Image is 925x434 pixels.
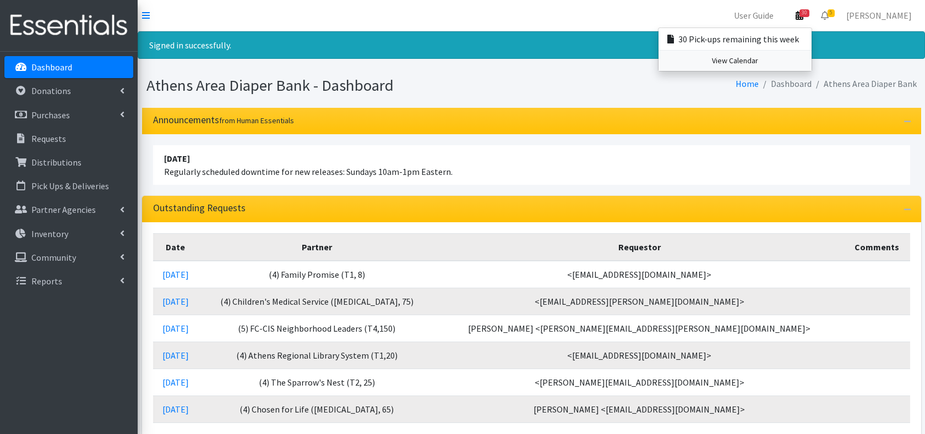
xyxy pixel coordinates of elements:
[198,261,435,288] td: (4) Family Promise (T1, 8)
[153,145,910,185] li: Regularly scheduled downtime for new releases: Sundays 10am-1pm Eastern.
[162,269,189,280] a: [DATE]
[31,276,62,287] p: Reports
[837,4,921,26] a: [PERSON_NAME]
[162,296,189,307] a: [DATE]
[198,395,435,422] td: (4) Chosen for Life ([MEDICAL_DATA], 65)
[31,109,70,120] p: Purchases
[153,202,246,214] h3: Outstanding Requests
[162,323,189,334] a: [DATE]
[4,175,133,197] a: Pick Ups & Deliveries
[436,369,844,395] td: <[PERSON_NAME][EMAIL_ADDRESS][DOMAIN_NAME]>
[4,7,133,44] img: HumanEssentials
[162,404,189,415] a: [DATE]
[198,342,435,369] td: (4) Athens Regional Library System (T1,20)
[153,114,294,126] h3: Announcements
[4,223,133,245] a: Inventory
[4,104,133,126] a: Purchases
[436,288,844,315] td: <[EMAIL_ADDRESS][PERSON_NAME][DOMAIN_NAME]>
[162,377,189,388] a: [DATE]
[659,51,812,71] a: View Calendar
[4,246,133,268] a: Community
[4,151,133,173] a: Distributions
[31,157,81,168] p: Distributions
[4,270,133,292] a: Reports
[436,261,844,288] td: <[EMAIL_ADDRESS][DOMAIN_NAME]>
[146,76,527,95] h1: Athens Area Diaper Bank - Dashboard
[4,199,133,221] a: Partner Agencies
[219,116,294,125] small: from Human Essentials
[759,76,812,92] li: Dashboard
[436,342,844,369] td: <[EMAIL_ADDRESS][DOMAIN_NAME]>
[31,252,76,263] p: Community
[812,76,917,92] li: Athens Area Diaper Bank
[4,80,133,102] a: Donations
[153,233,199,261] th: Date
[198,233,435,261] th: Partner
[736,78,759,89] a: Home
[162,350,189,361] a: [DATE]
[4,128,133,150] a: Requests
[198,315,435,342] td: (5) FC-CIS Neighborhood Leaders (T4,150)
[31,133,66,144] p: Requests
[198,369,435,395] td: (4) The Sparrow's Nest (T2, 25)
[31,62,72,73] p: Dashboard
[31,228,68,239] p: Inventory
[844,233,910,261] th: Comments
[31,180,109,191] p: Pick Ups & Deliveries
[436,233,844,261] th: Requestor
[725,4,782,26] a: User Guide
[659,28,812,50] a: 30 Pick-ups remaining this week
[31,204,96,215] p: Partner Agencies
[812,4,837,26] a: 5
[4,56,133,78] a: Dashboard
[198,288,435,315] td: (4) Children's Medical Service ([MEDICAL_DATA], 75)
[799,9,809,17] span: 30
[164,153,190,164] strong: [DATE]
[436,395,844,422] td: [PERSON_NAME] <[EMAIL_ADDRESS][DOMAIN_NAME]>
[828,9,835,17] span: 5
[436,315,844,342] td: [PERSON_NAME] <[PERSON_NAME][EMAIL_ADDRESS][PERSON_NAME][DOMAIN_NAME]>
[138,31,925,59] div: Signed in successfully.
[31,85,71,96] p: Donations
[787,4,812,26] a: 30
